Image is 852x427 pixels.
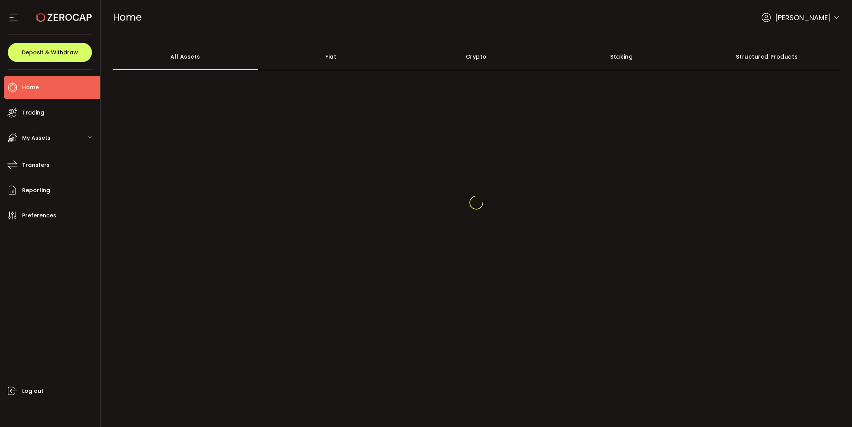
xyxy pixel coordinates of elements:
[22,82,39,93] span: Home
[22,160,50,171] span: Transfers
[8,43,92,62] button: Deposit & Withdraw
[404,43,549,70] div: Crypto
[113,43,259,70] div: All Assets
[22,107,44,118] span: Trading
[694,43,840,70] div: Structured Products
[22,50,78,55] span: Deposit & Withdraw
[113,10,142,24] span: Home
[22,210,56,221] span: Preferences
[549,43,694,70] div: Staking
[775,12,831,23] span: [PERSON_NAME]
[22,185,50,196] span: Reporting
[22,385,43,397] span: Log out
[258,43,404,70] div: Fiat
[22,132,50,144] span: My Assets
